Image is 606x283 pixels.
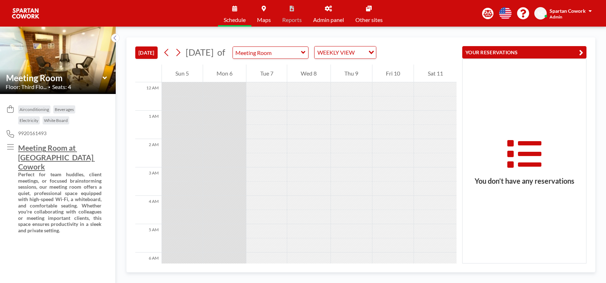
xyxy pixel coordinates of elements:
[246,65,287,82] div: Tue 7
[20,107,49,112] span: Airconditioning
[313,17,344,23] span: Admin panel
[135,224,162,253] div: 5 AM
[414,65,457,82] div: Sat 11
[463,177,586,185] h3: You don’t have any reservations
[282,17,302,23] span: Reports
[55,107,74,112] span: Beverages
[135,253,162,281] div: 6 AM
[355,17,383,23] span: Other sites
[233,47,301,59] input: Meeting Room
[48,85,50,89] span: •
[135,46,158,59] button: [DATE]
[550,14,562,20] span: Admin
[18,171,103,233] strong: Perfect for team huddles, client meetings, or focused brainstorming sessions, our meeting room of...
[203,65,246,82] div: Mon 6
[550,8,586,14] span: Spartan Cowork
[11,6,40,21] img: organization-logo
[537,10,544,17] span: SC
[135,139,162,167] div: 2 AM
[162,65,203,82] div: Sun 5
[18,130,47,137] span: 9920161493
[224,17,246,23] span: Schedule
[135,82,162,111] div: 12 AM
[6,73,103,83] input: Meeting Room
[357,48,364,57] input: Search for option
[257,17,271,23] span: Maps
[462,46,586,59] button: YOUR RESERVATIONS
[135,111,162,139] div: 1 AM
[20,118,38,123] span: Electricity
[18,143,95,171] u: Meeting Room at [GEOGRAPHIC_DATA] Cowork
[217,47,225,58] span: of
[372,65,414,82] div: Fri 10
[316,48,356,57] span: WEEKLY VIEW
[44,118,68,123] span: White Board
[135,196,162,224] div: 4 AM
[331,65,372,82] div: Thu 9
[287,65,331,82] div: Wed 8
[6,83,47,90] span: Floor: Third Flo...
[135,167,162,196] div: 3 AM
[186,47,214,57] span: [DATE]
[52,83,71,90] span: Seats: 4
[315,46,376,59] div: Search for option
